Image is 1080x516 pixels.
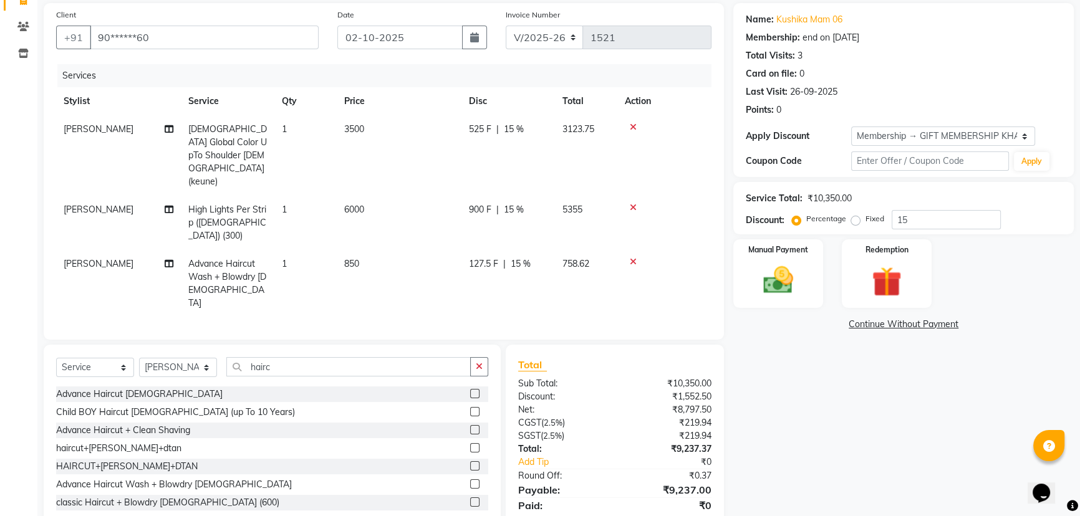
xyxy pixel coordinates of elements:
[1014,152,1049,171] button: Apply
[544,418,562,428] span: 2.5%
[617,87,711,115] th: Action
[776,103,781,117] div: 0
[56,388,223,401] div: Advance Haircut [DEMOGRAPHIC_DATA]
[188,204,266,241] span: High Lights Per Strip ([DEMOGRAPHIC_DATA]) (300)
[509,498,615,513] div: Paid:
[282,123,287,135] span: 1
[862,263,911,300] img: _gift.svg
[776,13,842,26] a: Kushika Mam 06
[790,85,837,98] div: 26-09-2025
[806,213,846,224] label: Percentage
[615,403,721,416] div: ₹8,797.50
[543,431,562,441] span: 2.5%
[496,203,499,216] span: |
[865,244,909,256] label: Redemption
[736,318,1071,331] a: Continue Without Payment
[56,87,181,115] th: Stylist
[496,123,499,136] span: |
[337,87,461,115] th: Price
[344,123,364,135] span: 3500
[344,258,359,269] span: 850
[56,26,91,49] button: +91
[64,258,133,269] span: [PERSON_NAME]
[851,151,1009,171] input: Enter Offer / Coupon Code
[555,87,617,115] th: Total
[615,429,721,442] div: ₹219.94
[615,498,721,513] div: ₹0
[509,456,633,469] a: Add Tip
[509,469,615,482] div: Round Off:
[57,64,721,87] div: Services
[746,67,797,80] div: Card on file:
[746,85,788,98] div: Last Visit:
[56,442,181,455] div: haircut+[PERSON_NAME]+dtan
[226,357,471,376] input: Search or Scan
[188,258,266,308] span: Advance Haircut Wash + Blowdry [DEMOGRAPHIC_DATA]
[746,103,774,117] div: Points:
[282,204,287,215] span: 1
[746,31,800,44] div: Membership:
[746,49,795,62] div: Total Visits:
[1028,466,1068,504] iframe: chat widget
[798,49,803,62] div: 3
[56,9,76,21] label: Client
[509,377,615,390] div: Sub Total:
[562,258,589,269] span: 758.62
[615,442,721,456] div: ₹9,237.37
[282,258,287,269] span: 1
[615,416,721,429] div: ₹219.94
[518,358,547,371] span: Total
[748,244,808,256] label: Manual Payment
[469,203,491,216] span: 900 F
[56,496,279,509] div: classic Haircut + Blowdry [DEMOGRAPHIC_DATA] (600)
[562,204,582,215] span: 5355
[518,417,541,428] span: CGST
[865,213,884,224] label: Fixed
[615,469,721,482] div: ₹0.37
[64,123,133,135] span: [PERSON_NAME]
[274,87,337,115] th: Qty
[803,31,859,44] div: end on [DATE]
[509,482,615,497] div: Payable:
[504,123,524,136] span: 15 %
[503,257,506,270] span: |
[461,87,555,115] th: Disc
[615,482,721,497] div: ₹9,237.00
[562,123,594,135] span: 3123.75
[615,390,721,403] div: ₹1,552.50
[632,456,721,469] div: ₹0
[808,192,852,205] div: ₹10,350.00
[504,203,524,216] span: 15 %
[511,257,531,270] span: 15 %
[469,123,491,136] span: 525 F
[337,9,354,21] label: Date
[746,192,803,205] div: Service Total:
[344,204,364,215] span: 6000
[56,424,190,437] div: Advance Haircut + Clean Shaving
[754,263,803,297] img: _cash.svg
[746,155,851,168] div: Coupon Code
[799,67,804,80] div: 0
[56,478,292,491] div: Advance Haircut Wash + Blowdry [DEMOGRAPHIC_DATA]
[188,123,267,187] span: [DEMOGRAPHIC_DATA] Global Color UpTo Shoulder [DEMOGRAPHIC_DATA] (keune)
[615,377,721,390] div: ₹10,350.00
[746,13,774,26] div: Name:
[509,390,615,403] div: Discount:
[56,406,295,419] div: Child BOY Haircut [DEMOGRAPHIC_DATA] (up To 10 Years)
[746,214,784,227] div: Discount:
[509,403,615,416] div: Net:
[509,416,615,429] div: ( )
[181,87,274,115] th: Service
[518,430,541,441] span: SGST
[469,257,498,270] span: 127.5 F
[64,204,133,215] span: [PERSON_NAME]
[56,460,198,473] div: HAIRCUT+[PERSON_NAME]+DTAN
[509,429,615,442] div: ( )
[509,442,615,456] div: Total:
[90,26,319,49] input: Search by Name/Mobile/Email/Code
[506,9,560,21] label: Invoice Number
[746,130,851,143] div: Apply Discount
